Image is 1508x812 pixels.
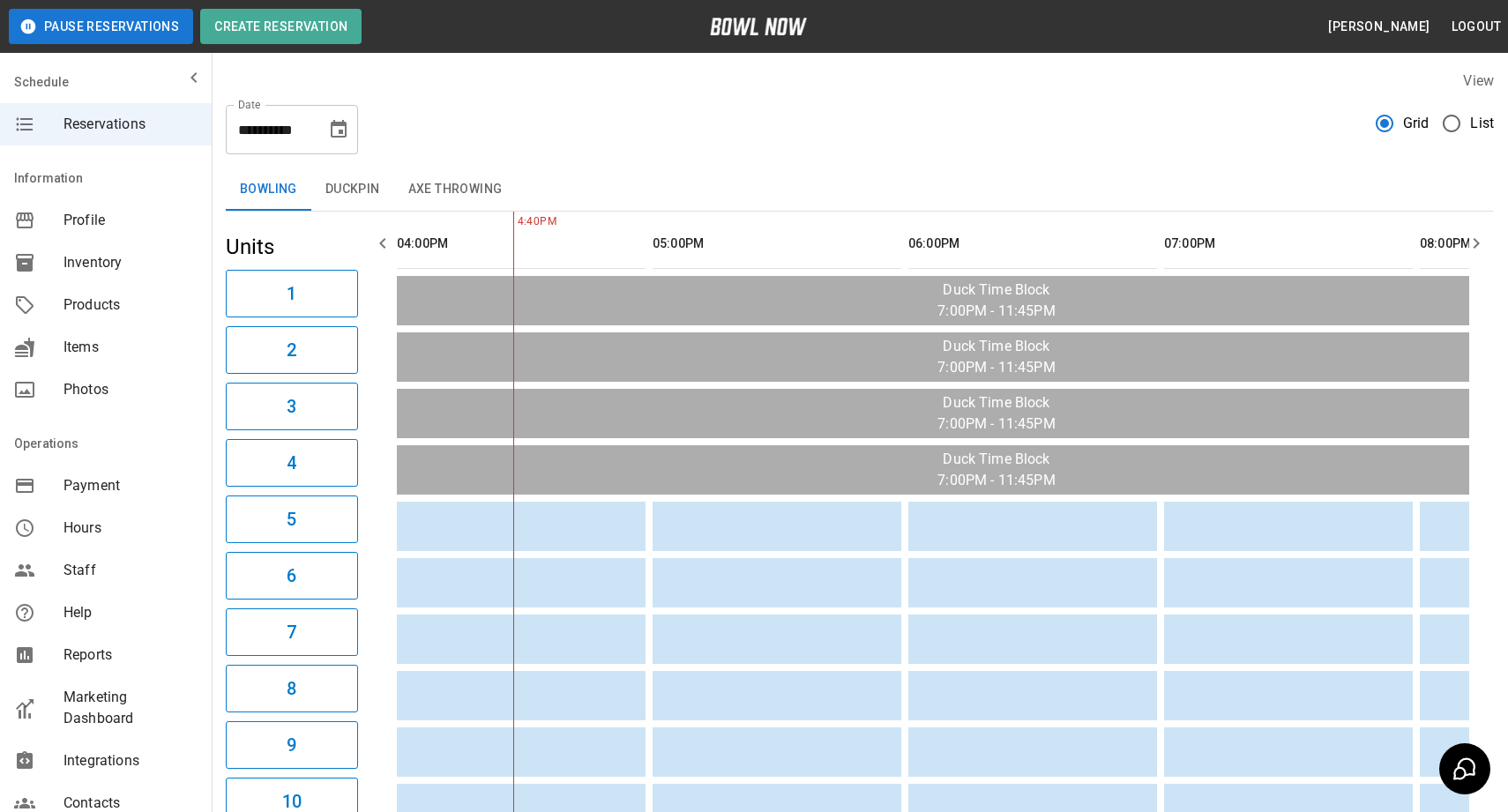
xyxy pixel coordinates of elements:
h6: 4 [287,449,296,477]
h6: 9 [287,731,296,759]
button: 1 [226,270,358,317]
button: Pause Reservations [9,9,193,44]
h5: Units [226,233,358,261]
span: Marketing Dashboard [63,687,198,729]
span: Reports [63,644,198,666]
button: 4 [226,439,358,487]
span: Hours [63,518,198,539]
button: Axe Throwing [394,168,517,211]
div: inventory tabs [226,168,1494,211]
h6: 6 [287,562,296,590]
button: 7 [226,608,358,656]
th: 06:00PM [908,219,1157,269]
span: Integrations [63,750,198,771]
button: 6 [226,552,358,600]
button: 5 [226,495,358,543]
button: Duckpin [311,168,394,211]
h6: 7 [287,618,296,646]
span: List [1470,113,1494,134]
label: View [1463,72,1494,89]
span: Staff [63,560,198,581]
span: Help [63,602,198,623]
th: 07:00PM [1164,219,1413,269]
h6: 8 [287,674,296,703]
button: 2 [226,326,358,374]
button: 3 [226,383,358,430]
span: Products [63,294,198,316]
button: Create Reservation [200,9,362,44]
h6: 3 [287,392,296,421]
img: logo [710,18,807,35]
span: Items [63,337,198,358]
h6: 2 [287,336,296,364]
span: Inventory [63,252,198,273]
span: Payment [63,475,198,496]
button: Bowling [226,168,311,211]
span: Profile [63,210,198,231]
button: Logout [1445,11,1508,43]
button: 8 [226,665,358,712]
span: Reservations [63,114,198,135]
h6: 1 [287,279,296,308]
button: Choose date, selected date is Sep 4, 2025 [321,112,356,147]
span: Photos [63,379,198,400]
span: Grid [1403,113,1430,134]
h6: 5 [287,505,296,533]
th: 04:00PM [397,219,646,269]
span: 4:40PM [513,213,518,231]
th: 05:00PM [653,219,901,269]
button: 9 [226,721,358,769]
button: [PERSON_NAME] [1321,11,1437,43]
